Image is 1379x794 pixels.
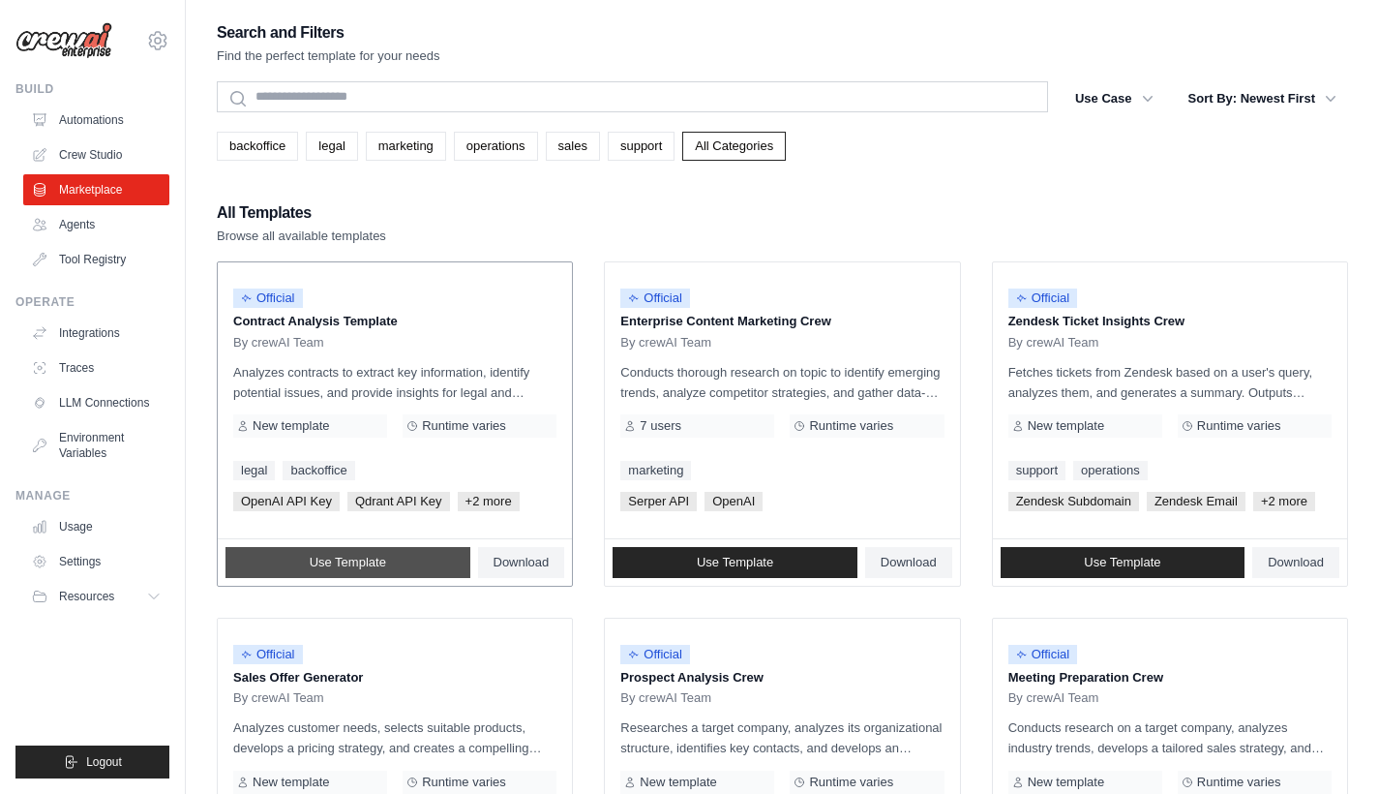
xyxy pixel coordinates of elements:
[233,668,556,687] p: Sales Offer Generator
[1064,81,1165,116] button: Use Case
[23,209,169,240] a: Agents
[1008,335,1099,351] span: By crewAI Team
[225,547,470,578] a: Use Template
[15,22,112,59] img: Logo
[23,387,169,418] a: LLM Connections
[1084,555,1160,570] span: Use Template
[23,244,169,275] a: Tool Registry
[23,511,169,542] a: Usage
[366,132,446,161] a: marketing
[1177,81,1348,116] button: Sort By: Newest First
[1197,775,1281,790] span: Runtime varies
[620,645,690,664] span: Official
[23,318,169,349] a: Integrations
[1073,461,1148,480] a: operations
[865,547,952,578] a: Download
[15,294,169,310] div: Operate
[1008,461,1065,480] a: support
[1008,668,1332,687] p: Meeting Preparation Crew
[422,418,506,434] span: Runtime varies
[1252,547,1339,578] a: Download
[494,555,550,570] span: Download
[1008,718,1332,758] p: Conducts research on a target company, analyzes industry trends, develops a tailored sales strate...
[620,668,944,687] p: Prospect Analysis Crew
[620,492,697,511] span: Serper API
[1268,555,1324,570] span: Download
[217,227,386,246] p: Browse all available templates
[283,461,354,480] a: backoffice
[1028,418,1104,434] span: New template
[233,335,324,351] span: By crewAI Team
[1008,289,1078,308] span: Official
[620,289,690,308] span: Official
[233,312,556,331] p: Contract Analysis Template
[1008,362,1332,403] p: Fetches tickets from Zendesk based on a user's query, analyzes them, and generates a summary. Out...
[233,645,303,664] span: Official
[458,492,520,511] span: +2 more
[620,718,944,758] p: Researches a target company, analyzes its organizational structure, identifies key contacts, and ...
[1197,418,1281,434] span: Runtime varies
[233,461,275,480] a: legal
[422,775,506,790] span: Runtime varies
[620,335,711,351] span: By crewAI Team
[1028,775,1104,790] span: New template
[253,418,329,434] span: New template
[1001,547,1245,578] a: Use Template
[613,547,857,578] a: Use Template
[217,199,386,227] h2: All Templates
[640,775,716,790] span: New template
[23,581,169,612] button: Resources
[620,690,711,706] span: By crewAI Team
[1008,690,1099,706] span: By crewAI Team
[620,461,691,480] a: marketing
[253,775,329,790] span: New template
[608,132,675,161] a: support
[217,46,440,66] p: Find the perfect template for your needs
[682,132,786,161] a: All Categories
[23,174,169,205] a: Marketplace
[546,132,600,161] a: sales
[306,132,357,161] a: legal
[454,132,538,161] a: operations
[478,547,565,578] a: Download
[1008,492,1139,511] span: Zendesk Subdomain
[233,289,303,308] span: Official
[640,418,681,434] span: 7 users
[1147,492,1245,511] span: Zendesk Email
[23,105,169,136] a: Automations
[809,418,893,434] span: Runtime varies
[15,746,169,779] button: Logout
[59,589,114,604] span: Resources
[217,132,298,161] a: backoffice
[233,690,324,706] span: By crewAI Team
[23,352,169,383] a: Traces
[23,422,169,469] a: Environment Variables
[15,81,169,97] div: Build
[86,754,122,770] span: Logout
[23,546,169,577] a: Settings
[233,362,556,403] p: Analyzes contracts to extract key information, identify potential issues, and provide insights fo...
[881,555,937,570] span: Download
[347,492,450,511] span: Qdrant API Key
[809,775,893,790] span: Runtime varies
[697,555,773,570] span: Use Template
[233,718,556,758] p: Analyzes customer needs, selects suitable products, develops a pricing strategy, and creates a co...
[1008,312,1332,331] p: Zendesk Ticket Insights Crew
[704,492,763,511] span: OpenAI
[23,139,169,170] a: Crew Studio
[233,492,340,511] span: OpenAI API Key
[620,312,944,331] p: Enterprise Content Marketing Crew
[15,488,169,504] div: Manage
[1253,492,1315,511] span: +2 more
[620,362,944,403] p: Conducts thorough research on topic to identify emerging trends, analyze competitor strategies, a...
[310,555,386,570] span: Use Template
[1008,645,1078,664] span: Official
[217,19,440,46] h2: Search and Filters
